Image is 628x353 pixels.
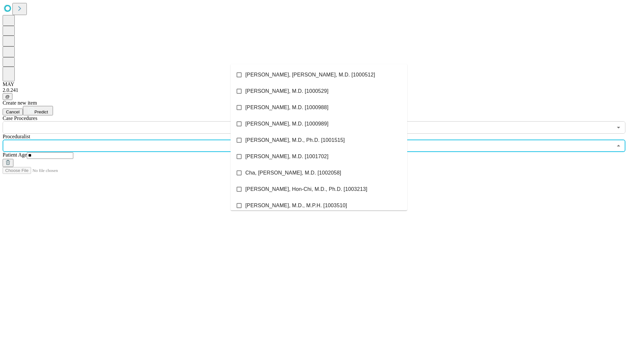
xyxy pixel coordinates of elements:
[23,106,53,115] button: Predict
[245,202,347,210] span: [PERSON_NAME], M.D., M.P.H. [1003510]
[245,136,345,144] span: [PERSON_NAME], M.D., Ph.D. [1001515]
[5,94,10,99] span: @
[245,120,328,128] span: [PERSON_NAME], M.D. [1000989]
[34,109,48,114] span: Predict
[3,100,37,106] span: Create new item
[3,115,37,121] span: Scheduled Procedure
[3,87,625,93] div: 2.0.241
[3,109,23,115] button: Cancel
[3,152,27,158] span: Patient Age
[245,169,341,177] span: Cha, [PERSON_NAME], M.D. [1002058]
[614,141,623,150] button: Close
[3,134,30,139] span: Proceduralist
[614,123,623,132] button: Open
[245,87,328,95] span: [PERSON_NAME], M.D. [1000529]
[245,153,328,160] span: [PERSON_NAME], M.D. [1001702]
[3,81,625,87] div: MAY
[245,185,367,193] span: [PERSON_NAME], Hon-Chi, M.D., Ph.D. [1003213]
[6,109,20,114] span: Cancel
[245,71,375,79] span: [PERSON_NAME], [PERSON_NAME], M.D. [1000512]
[245,104,328,111] span: [PERSON_NAME], M.D. [1000988]
[3,93,12,100] button: @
